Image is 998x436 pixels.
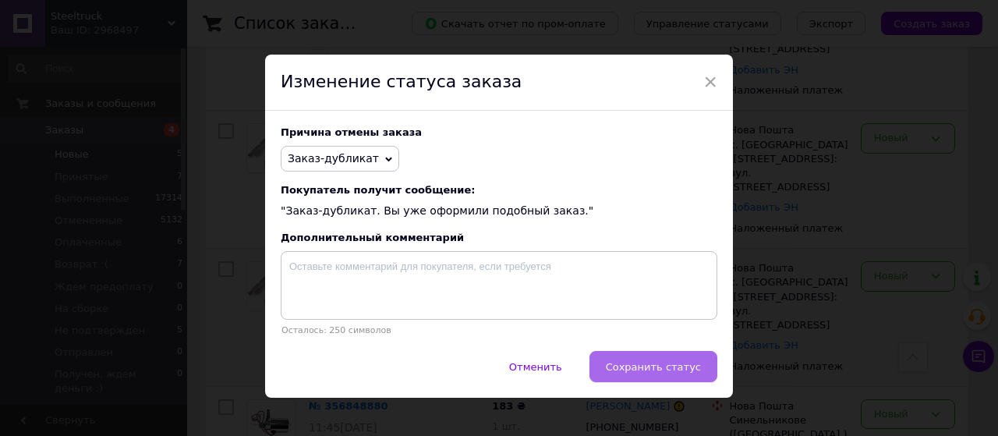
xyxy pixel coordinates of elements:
div: Дополнительный комментарий [281,232,717,243]
span: Сохранить статус [606,361,701,373]
div: Изменение статуса заказа [265,55,733,111]
p: Осталось: 250 символов [281,325,717,335]
div: Причина отмены заказа [281,126,717,138]
button: Отменить [493,351,579,382]
span: Покупатель получит сообщение: [281,184,717,196]
span: Отменить [509,361,562,373]
span: Заказ-дубликат [288,152,379,165]
button: Сохранить статус [589,351,717,382]
div: "Заказ-дубликат. Вы уже оформили подобный заказ." [281,184,717,219]
span: × [703,69,717,95]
